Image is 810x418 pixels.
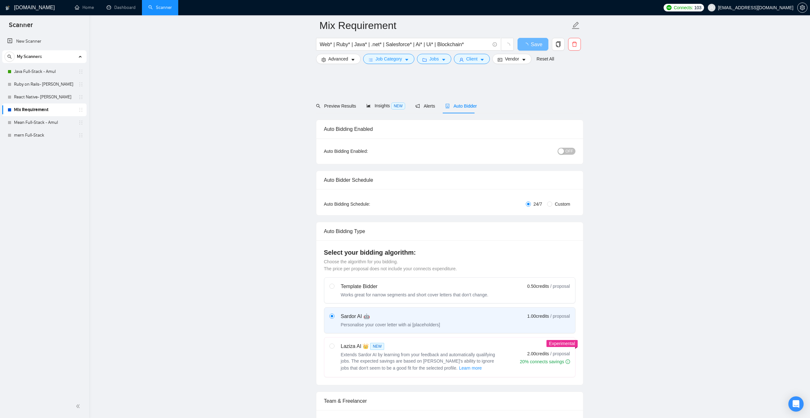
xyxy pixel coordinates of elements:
[4,52,15,62] button: search
[520,358,570,365] div: 20% connects savings
[75,5,94,10] a: homeHome
[341,313,440,320] div: Sardor AI 🤖
[527,313,549,320] span: 1.00 credits
[445,104,450,108] span: robot
[14,116,74,129] a: Mean Full-Stack - Amul
[363,54,414,64] button: barsJob Categorycaret-down
[78,120,83,125] span: holder
[7,35,81,48] a: New Scanner
[798,5,807,10] span: setting
[505,55,519,62] span: Vendor
[2,50,87,142] li: My Scanners
[148,5,172,10] a: searchScanner
[324,259,457,271] span: Choose the algorithm for you bidding. The price per proposal does not include your connects expen...
[429,55,439,62] span: Jobs
[324,248,575,257] h4: Select your bidding algorithm:
[14,78,74,91] a: Ruby on Rails- [PERSON_NAME]
[320,40,490,48] input: Search Freelance Jobs...
[321,57,326,62] span: setting
[498,57,502,62] span: idcard
[14,91,74,103] a: React Native- [PERSON_NAME]
[797,3,807,13] button: setting
[552,201,573,208] span: Custom
[459,364,482,372] button: Laziza AI NEWExtends Sardor AI by learning from your feedback and automatically qualifying jobs. ...
[324,120,575,138] div: Auto Bidding Enabled
[522,57,526,62] span: caret-down
[391,103,405,110] span: NEW
[5,54,14,59] span: search
[341,283,489,290] div: Template Bidder
[370,343,384,350] span: NEW
[78,69,83,74] span: holder
[492,54,531,64] button: idcardVendorcaret-down
[78,107,83,112] span: holder
[366,103,405,108] span: Insights
[324,201,408,208] div: Auto Bidding Schedule:
[537,55,554,62] a: Reset All
[5,3,10,13] img: logo
[324,148,408,155] div: Auto Bidding Enabled:
[422,57,427,62] span: folder
[572,21,580,30] span: edit
[415,104,420,108] span: notification
[709,5,714,10] span: user
[316,104,320,108] span: search
[14,103,74,116] a: Mix Requirement
[324,171,575,189] div: Auto Bidder Schedule
[78,82,83,87] span: holder
[107,5,136,10] a: dashboardDashboard
[14,65,74,78] a: Java Full-Stack - Amul
[324,392,575,410] div: Team & Freelancer
[518,38,548,51] button: Save
[316,103,356,109] span: Preview Results
[17,50,42,63] span: My Scanners
[466,55,478,62] span: Client
[550,283,570,289] span: / proposal
[76,403,82,409] span: double-left
[694,4,701,11] span: 103
[454,54,490,64] button: userClientcaret-down
[666,5,672,10] img: upwork-logo.png
[552,38,565,51] button: copy
[493,42,497,46] span: info-circle
[341,343,500,350] div: Laziza AI
[550,313,570,319] span: / proposal
[369,57,373,62] span: bars
[341,352,495,371] span: Extends Sardor AI by learning from your feedback and automatically qualifying jobs. The expected ...
[531,40,542,48] span: Save
[459,365,482,372] span: Learn more
[2,35,87,48] li: New Scanner
[445,103,477,109] span: Auto Bidder
[324,222,575,240] div: Auto Bidding Type
[566,359,570,364] span: info-circle
[417,54,451,64] button: folderJobscaret-down
[527,283,549,290] span: 0.50 credits
[78,95,83,100] span: holder
[320,18,570,33] input: Scanner name...
[4,20,38,34] span: Scanner
[480,57,484,62] span: caret-down
[549,341,575,346] span: Experimental
[552,41,564,47] span: copy
[568,38,581,51] button: delete
[316,54,361,64] button: settingAdvancedcaret-down
[459,57,464,62] span: user
[566,148,573,155] span: OFF
[328,55,348,62] span: Advanced
[504,43,510,48] span: loading
[523,43,531,48] span: loading
[527,350,549,357] span: 2.00 credits
[674,4,693,11] span: Connects:
[376,55,402,62] span: Job Category
[788,396,804,412] div: Open Intercom Messenger
[441,57,446,62] span: caret-down
[351,57,355,62] span: caret-down
[797,5,807,10] a: setting
[550,351,570,357] span: / proposal
[341,322,440,328] div: Personalise your cover letter with ai [placeholders]
[531,201,545,208] span: 24/7
[341,292,489,298] div: Works great for narrow segments and short cover letters that don't change.
[415,103,435,109] span: Alerts
[366,103,371,108] span: area-chart
[405,57,409,62] span: caret-down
